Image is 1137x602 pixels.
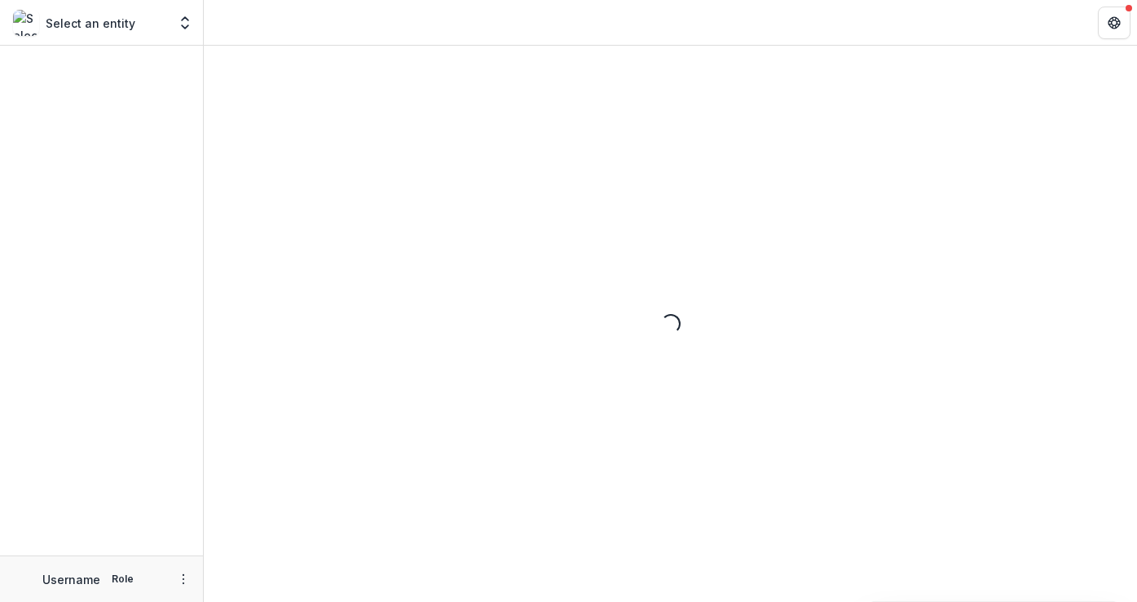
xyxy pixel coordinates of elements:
[174,7,196,39] button: Open entity switcher
[13,10,39,36] img: Select an entity
[46,15,135,32] p: Select an entity
[42,571,100,588] p: Username
[1098,7,1130,39] button: Get Help
[107,572,139,587] p: Role
[174,569,193,589] button: More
